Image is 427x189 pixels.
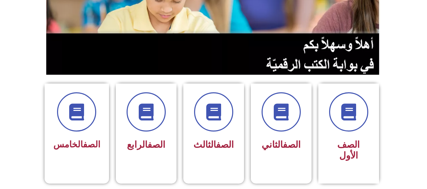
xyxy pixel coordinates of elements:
a: الصف [216,139,234,150]
span: الثاني [262,139,301,150]
span: الخامس [53,139,100,149]
span: الرابع [127,139,165,150]
a: الصف [283,139,301,150]
a: الصف [148,139,165,150]
span: الصف الأول [337,139,360,161]
a: الصف [83,139,100,149]
span: الثالث [193,139,234,150]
